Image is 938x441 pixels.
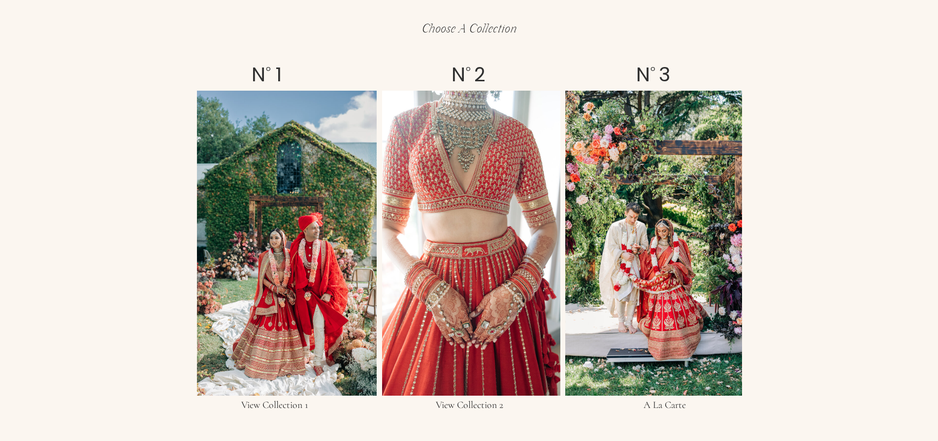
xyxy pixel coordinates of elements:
a: View Collection 2 [414,400,525,415]
h2: N [633,65,654,87]
h2: N [248,65,269,87]
p: o [466,65,475,77]
h3: A La Carte [620,400,709,415]
h2: N [448,65,469,87]
h3: View Collection 1 [215,400,334,415]
h2: 3 [654,65,675,87]
h2: 1 [268,65,289,87]
p: o [650,65,659,77]
p: o [266,65,275,77]
p: choose a collection [338,23,601,35]
h2: 2 [469,65,490,87]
